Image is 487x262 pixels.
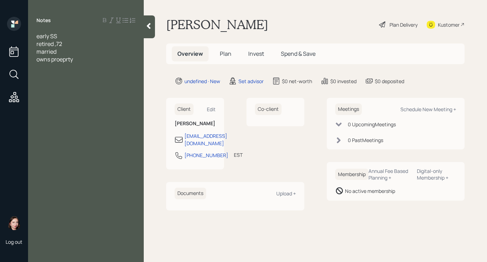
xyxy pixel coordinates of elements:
[7,216,21,230] img: aleksandra-headshot.png
[6,239,22,245] div: Log out
[255,103,282,115] h6: Co-client
[36,48,56,55] span: married
[335,103,362,115] h6: Meetings
[335,169,368,180] h6: Membership
[36,17,51,24] label: Notes
[36,55,73,63] span: owns proeprty
[276,190,296,197] div: Upload +
[234,151,243,159] div: EST
[417,168,456,181] div: Digital-only Membership +
[177,50,203,58] span: Overview
[238,78,264,85] div: Set advisor
[175,121,216,127] h6: [PERSON_NAME]
[184,132,227,147] div: [EMAIL_ADDRESS][DOMAIN_NAME]
[175,188,206,199] h6: Documents
[184,78,220,85] div: undefined · New
[375,78,404,85] div: $0 deposited
[207,106,216,113] div: Edit
[330,78,357,85] div: $0 invested
[390,21,418,28] div: Plan Delivery
[248,50,264,58] span: Invest
[368,168,412,181] div: Annual Fee Based Planning +
[348,121,396,128] div: 0 Upcoming Meeting s
[220,50,231,58] span: Plan
[282,78,312,85] div: $0 net-worth
[345,187,395,195] div: No active membership
[438,21,460,28] div: Kustomer
[400,106,456,113] div: Schedule New Meeting +
[36,32,57,40] span: early SS
[175,103,194,115] h6: Client
[348,136,383,144] div: 0 Past Meeting s
[36,40,62,48] span: retired ,72
[166,17,268,32] h1: [PERSON_NAME]
[184,152,228,159] div: [PHONE_NUMBER]
[281,50,316,58] span: Spend & Save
